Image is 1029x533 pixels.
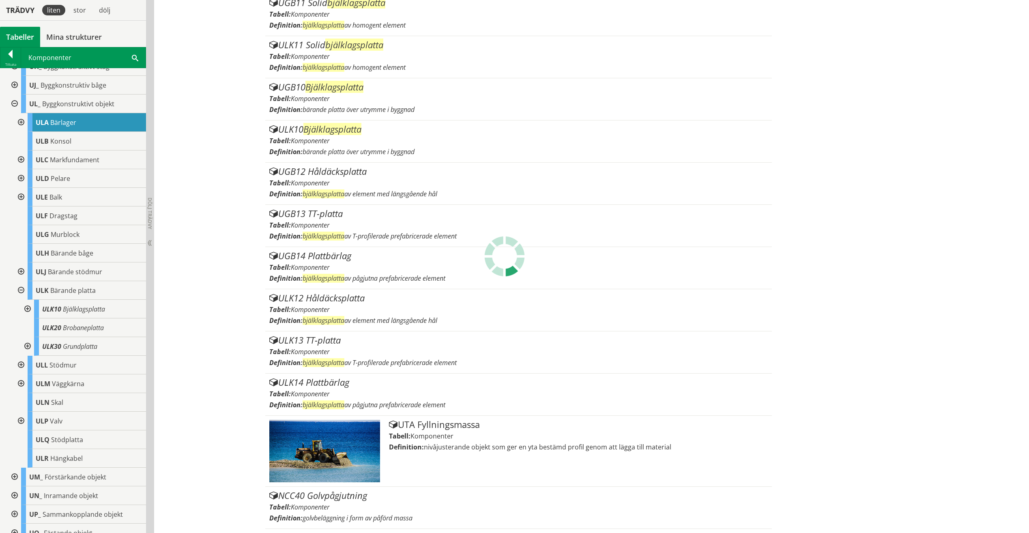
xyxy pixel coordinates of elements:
span: av pågjutna prefabricerade element [303,400,445,409]
div: Trädvy [2,6,39,15]
span: ULM [36,379,50,388]
div: UGB14 Plattbärlag [269,251,768,261]
span: Komponenter [291,136,329,145]
label: Definition: [269,189,303,198]
span: UJ_ [29,81,39,90]
div: Tillbaka [0,61,21,68]
span: Valv [50,417,62,426]
span: golvbeläggning i form av påförd massa [303,514,412,522]
label: Tabell: [269,305,291,314]
label: Definition: [269,400,303,409]
span: Inramande objekt [44,491,98,500]
span: ULL [36,361,48,370]
span: bjälklagsplatta [303,400,344,409]
label: Definition: [269,232,303,241]
span: av element med längsgående hål [303,316,437,325]
span: ULN [36,398,49,407]
label: Tabell: [269,178,291,187]
span: ULP [36,417,48,426]
span: bjälklagsplatta [325,39,383,51]
div: ULK12 Håldäcksplatta [269,293,768,303]
span: Pelare [51,174,70,183]
div: dölj [94,5,115,15]
span: ULK10 [42,305,61,314]
div: liten [42,5,65,15]
span: ULQ [36,435,49,444]
span: Komponenter [291,178,329,187]
span: ULE [36,193,48,202]
span: av pågjutna prefabricerade element [303,274,445,283]
span: UM_ [29,473,43,481]
label: Definition: [389,443,424,451]
span: nivåjusterande objekt som ger en yta bestämd profil genom att lägga till material [424,443,671,451]
span: ULK20 [42,323,61,332]
span: Byggkonstruktivt objekt [42,99,114,108]
span: ULD [36,174,49,183]
label: Tabell: [269,389,291,398]
span: Skal [51,398,63,407]
span: bjälklagsplatta [303,189,344,198]
label: Tabell: [269,52,291,61]
span: Komponenter [291,221,329,230]
span: av homogent element [303,21,406,30]
span: ULJ [36,267,46,276]
span: ULR [36,454,49,463]
span: Bjälklagsplatta [63,305,105,314]
span: Komponenter [291,389,329,398]
span: av T-profilerade prefabricerade element [303,232,457,241]
span: av element med längsgående hål [303,189,437,198]
label: Definition: [269,105,303,114]
span: Byggkonstruktiv båge [41,81,106,90]
span: Komponenter [291,305,329,314]
span: UP_ [29,510,41,519]
span: bjälklagsplatta [303,358,344,367]
span: Förstärkande objekt [45,473,106,481]
div: UGB12 Håldäcksplatta [269,167,768,176]
span: bjälklagsplatta [303,232,344,241]
span: Väggkärna [52,379,84,388]
span: bjälklagsplatta [303,316,344,325]
span: bjälklagsplatta [303,63,344,72]
span: Dragstag [49,211,77,220]
span: UN_ [29,491,42,500]
span: Konsol [50,137,71,146]
label: Tabell: [269,94,291,103]
label: Definition: [269,21,303,30]
span: Murblock [51,230,79,239]
span: ULK [36,286,49,295]
div: Komponenter [21,47,146,68]
span: Bärande platta [50,286,96,295]
label: Tabell: [269,136,291,145]
span: Bjälklagsplatta [305,81,363,93]
span: Komponenter [410,432,453,441]
span: UL_ [29,99,41,108]
div: ULK13 TT-platta [269,335,768,345]
span: Bärande stödmur [48,267,102,276]
span: Komponenter [291,263,329,272]
span: Stödmur [49,361,77,370]
span: Brobaneplatta [63,323,104,332]
span: ULF [36,211,48,220]
span: Bärlager [50,118,76,127]
span: ULB [36,137,49,146]
div: ULK14 Plattbärlag [269,378,768,387]
span: bärande platta över utrymme i byggnad [303,147,415,156]
a: Mina strukturer [40,27,108,47]
span: bjälklagsplatta [303,21,344,30]
span: Dölj trädvy [146,198,153,229]
label: Tabell: [269,503,291,512]
span: Hängkabel [50,454,83,463]
span: Sammankopplande objekt [43,510,123,519]
span: Stödplatta [51,435,83,444]
span: bjälklagsplatta [303,274,344,283]
div: UTA Fyllningsmassa [389,420,768,430]
span: Grundplatta [63,342,97,351]
label: Definition: [269,147,303,156]
div: ULK11 Solid [269,40,768,50]
span: Bärande båge [51,249,93,258]
img: Laddar [484,236,525,277]
span: ULK30 [42,342,61,351]
label: Tabell: [269,347,291,356]
span: ULC [36,155,48,164]
span: bärande platta över utrymme i byggnad [303,105,415,114]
